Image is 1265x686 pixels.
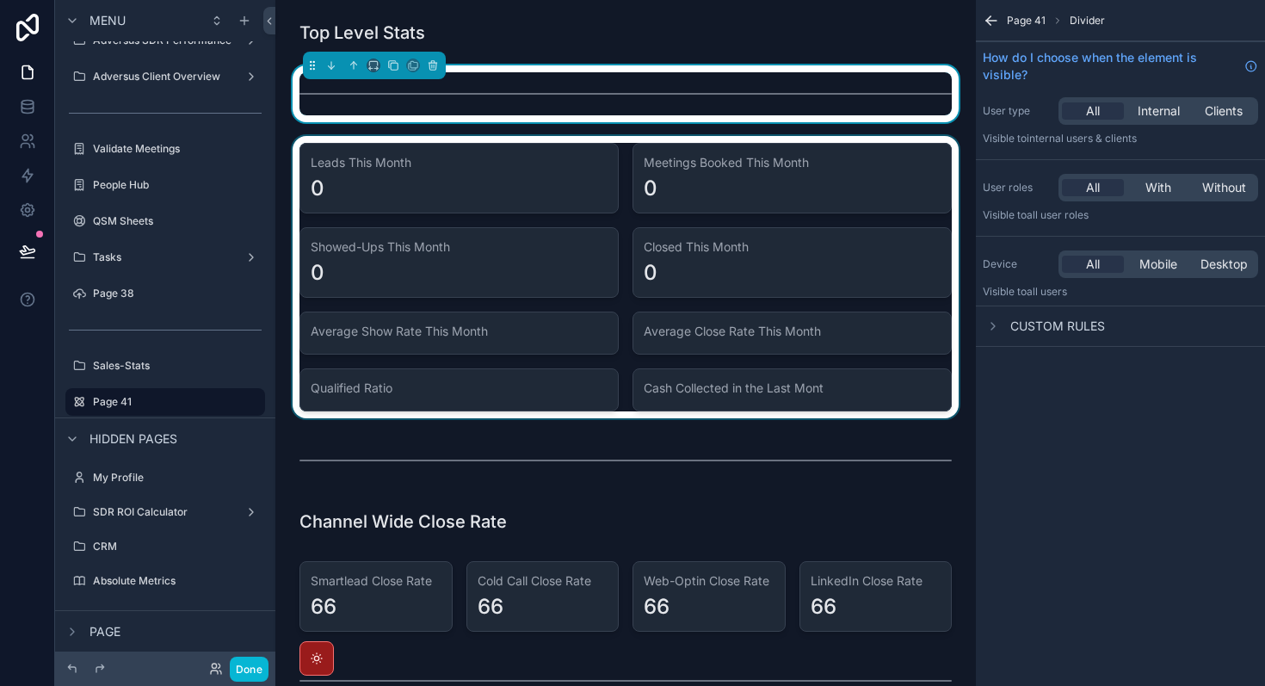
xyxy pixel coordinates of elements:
[93,70,238,83] label: Adversus Client Overview
[1070,14,1105,28] span: Divider
[65,533,265,560] a: CRM
[1007,14,1046,28] span: Page 41
[1200,256,1248,273] span: Desktop
[93,359,262,373] label: Sales-Stats
[983,257,1052,271] label: Device
[1027,132,1137,145] span: Internal users & clients
[983,181,1052,195] label: User roles
[1086,256,1100,273] span: All
[1205,102,1243,120] span: Clients
[983,132,1258,145] p: Visible to
[65,498,265,526] a: SDR ROI Calculator
[1138,102,1180,120] span: Internal
[93,574,262,588] label: Absolute Metrics
[93,178,262,192] label: People Hub
[65,388,265,416] a: Page 41
[93,471,262,485] label: My Profile
[983,49,1237,83] span: How do I choose when the element is visible?
[65,135,265,163] a: Validate Meetings
[65,171,265,199] a: People Hub
[65,280,265,307] a: Page 38
[65,352,265,380] a: Sales-Stats
[93,250,238,264] label: Tasks
[1086,179,1100,196] span: All
[65,207,265,235] a: QSM Sheets
[65,63,265,90] a: Adversus Client Overview
[983,49,1258,83] a: How do I choose when the element is visible?
[65,244,265,271] a: Tasks
[1145,179,1171,196] span: With
[93,540,262,553] label: CRM
[93,505,238,519] label: SDR ROI Calculator
[65,567,265,595] a: Absolute Metrics
[230,657,268,682] button: Done
[89,430,177,448] span: Hidden pages
[93,142,262,156] label: Validate Meetings
[65,464,265,491] a: My Profile
[93,287,262,300] label: Page 38
[89,623,120,640] span: Page
[1010,318,1105,335] span: Custom rules
[1086,102,1100,120] span: All
[1027,285,1067,298] span: all users
[1027,208,1089,221] span: All user roles
[983,285,1258,299] p: Visible to
[983,104,1052,118] label: User type
[983,208,1258,222] p: Visible to
[1202,179,1246,196] span: Without
[93,395,255,409] label: Page 41
[1139,256,1177,273] span: Mobile
[89,12,126,29] span: Menu
[93,214,262,228] label: QSM Sheets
